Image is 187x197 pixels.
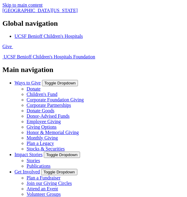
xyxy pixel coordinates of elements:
[15,34,83,39] a: UCSF Benioff Children's Hospitals
[27,146,65,151] a: Stocks & Securities
[27,135,58,140] a: Monthly Giving
[41,169,77,175] button: Toggle Dropdown
[2,66,185,74] h2: Main navigation
[15,80,41,85] a: Ways to Give
[27,163,50,169] a: Publications
[2,54,95,59] a: UCSF Benioff Children's Hospitals Foundation
[27,103,71,108] a: Corporate Partnerships
[27,175,60,180] a: Plan a Fundraiser
[15,152,43,157] a: Impact Stories
[27,181,72,186] a: Join our Giving Circles
[2,19,185,28] h2: Global navigation
[27,141,54,146] a: Plan a Legacy
[27,130,79,135] a: Honor & Memorial Giving
[4,54,95,59] span: UCSF Benioff Children's Hospitals Foundation
[2,2,43,8] a: Skip to main content
[44,152,80,158] button: Toggle Dropdown
[27,86,40,91] a: Donate
[42,80,78,86] button: Toggle Dropdown
[27,158,40,163] a: Stories
[15,169,40,174] a: Get Involved
[2,44,13,49] a: Give
[27,124,56,130] a: Giving Options
[27,113,69,119] a: Donor-Advised Funds
[27,97,84,102] a: Corporate Foundation Giving
[27,108,54,113] a: Donate Goods
[2,8,78,13] a: [GEOGRAPHIC_DATA][US_STATE]
[27,119,61,124] a: Employee Giving
[27,92,57,97] a: Children's Fund
[27,192,61,197] a: Volunteer Groups
[27,186,58,191] a: Attend an Event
